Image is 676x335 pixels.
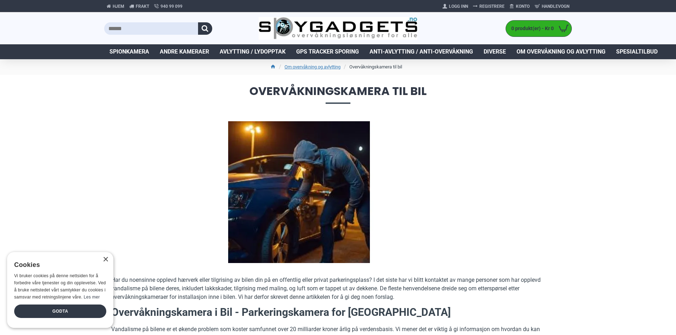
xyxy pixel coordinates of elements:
p: Har du noensinne opplevd hærverk eller tilgrising av bilen din på en offentlig eller privat parke... [111,276,565,301]
span: GPS Tracker Sporing [296,48,359,56]
h2: Overvåkningskamera i Bil - Parkeringskamera for [GEOGRAPHIC_DATA] [111,305,565,320]
a: Spesialtilbud [611,44,663,59]
span: Avlytting / Lydopptak [220,48,286,56]
a: Anti-avlytting / Anti-overvåkning [364,44,478,59]
div: Cookies [14,257,102,273]
a: Andre kameraer [154,44,214,59]
span: Overvåkningskamera til bil [104,85,572,104]
div: Close [103,257,108,262]
a: Om overvåkning og avlytting [511,44,611,59]
span: Logg Inn [449,3,468,10]
img: SpyGadgets.no [259,17,418,40]
span: Registrere [479,3,505,10]
a: Diverse [478,44,511,59]
span: Hjem [113,3,124,10]
a: Logg Inn [440,1,471,12]
span: 940 99 099 [160,3,182,10]
span: Diverse [484,48,506,56]
img: Overvåkningskamera til bil [111,121,487,263]
span: 0 produkt(er) - Kr 0 [506,25,556,32]
span: Handlevogn [542,3,569,10]
a: Spionkamera [104,44,154,59]
span: Anti-avlytting / Anti-overvåkning [370,48,473,56]
a: Avlytting / Lydopptak [214,44,291,59]
span: Vi bruker cookies på denne nettsiden for å forbedre våre tjenester og din opplevelse. Ved å bruke... [14,273,106,299]
span: Andre kameraer [160,48,209,56]
span: Spionkamera [109,48,149,56]
span: Om overvåkning og avlytting [517,48,605,56]
a: Konto [507,1,532,12]
span: Spesialtilbud [616,48,658,56]
a: Handlevogn [532,1,572,12]
a: GPS Tracker Sporing [291,44,364,59]
span: Konto [516,3,530,10]
a: Les mer, opens a new window [84,295,100,300]
a: Registrere [471,1,507,12]
div: Godta [14,305,106,318]
a: Om overvåkning og avlytting [285,63,340,71]
a: 0 produkt(er) - Kr 0 [506,21,571,37]
span: Frakt [136,3,149,10]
